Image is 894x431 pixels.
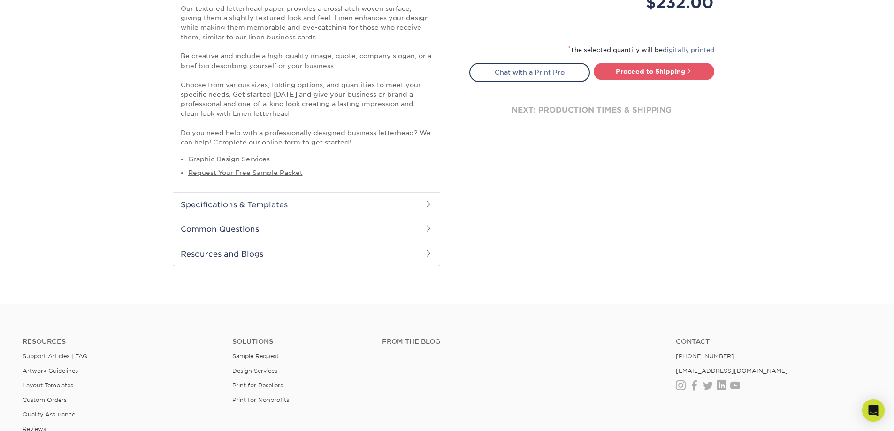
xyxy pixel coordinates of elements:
[173,192,440,217] h2: Specifications & Templates
[23,396,67,403] a: Custom Orders
[676,338,871,346] a: Contact
[188,169,303,176] a: Request Your Free Sample Packet
[232,338,368,346] h4: Solutions
[862,399,885,422] div: Open Intercom Messenger
[188,155,270,163] a: Graphic Design Services
[676,353,734,360] a: [PHONE_NUMBER]
[173,217,440,241] h2: Common Questions
[173,242,440,266] h2: Resources and Blogs
[23,382,73,389] a: Layout Templates
[23,338,218,346] h4: Resources
[232,396,289,403] a: Print for Nonprofits
[568,46,714,53] small: The selected quantity will be
[469,63,590,82] a: Chat with a Print Pro
[469,82,714,138] div: next: production times & shipping
[23,367,78,374] a: Artwork Guidelines
[23,353,88,360] a: Support Articles | FAQ
[382,338,650,346] h4: From the Blog
[232,382,283,389] a: Print for Resellers
[676,367,788,374] a: [EMAIL_ADDRESS][DOMAIN_NAME]
[232,367,277,374] a: Design Services
[232,353,279,360] a: Sample Request
[594,63,714,80] a: Proceed to Shipping
[663,46,714,53] a: digitally printed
